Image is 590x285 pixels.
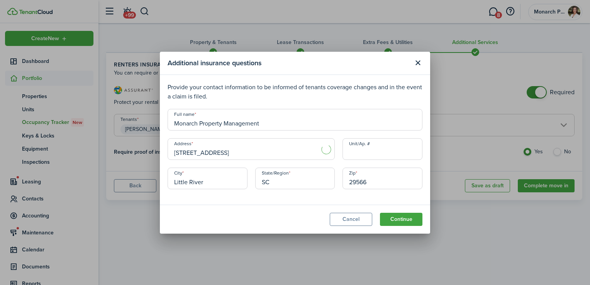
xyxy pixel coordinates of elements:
[380,213,422,226] button: Continue
[411,56,424,70] button: Close modal
[168,138,335,160] input: Start typing the address and then select from the dropdown
[168,83,422,101] p: Provide your contact information to be informed of tenants coverage changes and in the event a cl...
[330,213,372,226] button: Cancel
[320,144,332,155] img: Loading
[168,56,409,71] modal-title: Additional insurance questions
